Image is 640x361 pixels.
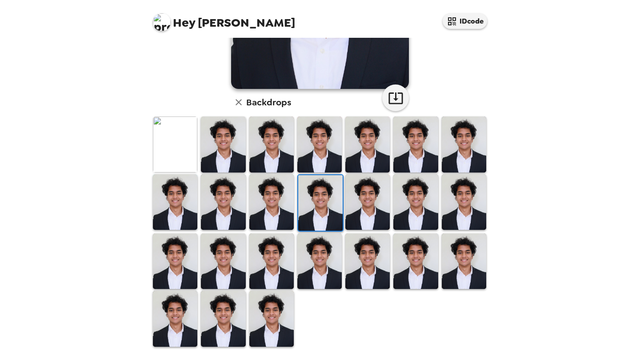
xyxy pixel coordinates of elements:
[443,13,487,29] button: IDcode
[153,116,197,172] img: Original
[153,13,171,31] img: profile pic
[246,95,291,109] h6: Backdrops
[153,9,295,29] span: [PERSON_NAME]
[173,15,195,31] span: Hey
